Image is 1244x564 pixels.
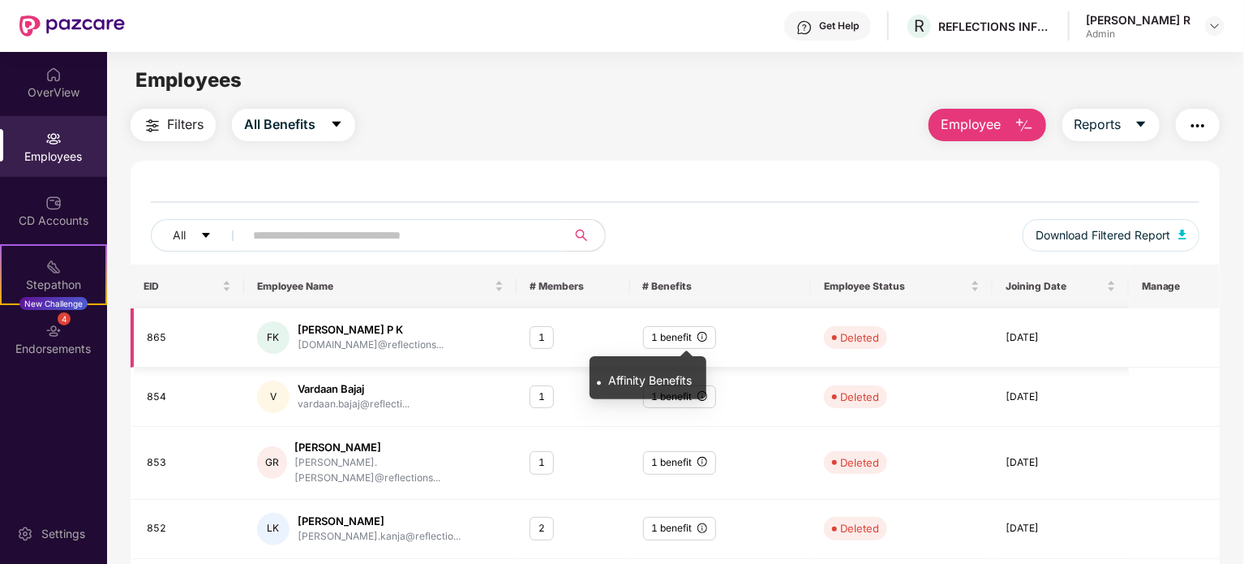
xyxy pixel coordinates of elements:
div: [DOMAIN_NAME]@reflections... [298,338,444,353]
span: caret-down [1135,118,1147,132]
div: Deleted [840,454,879,471]
div: 865 [147,330,231,346]
button: Allcaret-down [151,219,250,252]
th: Employee Status [811,265,993,308]
img: svg+xml;base64,PHN2ZyBpZD0iSG9tZSIgeG1sbnM9Imh0dHA6Ly93d3cudzMub3JnLzIwMDAvc3ZnIiB3aWR0aD0iMjAiIG... [45,67,62,83]
div: 852 [147,521,231,536]
span: Affinity Benefits [608,373,692,387]
div: 854 [147,390,231,405]
div: [PERSON_NAME] [298,514,461,529]
th: EID [131,265,244,308]
span: info-circle [697,457,707,467]
th: Employee Name [244,265,517,308]
div: 1 [530,326,554,350]
div: 1 [530,451,554,475]
span: Employees [135,68,242,92]
img: svg+xml;base64,PHN2ZyBpZD0iRW5kb3JzZW1lbnRzIiB4bWxucz0iaHR0cDovL3d3dy53My5vcmcvMjAwMC9zdmciIHdpZH... [45,323,62,339]
span: search [565,229,597,242]
img: svg+xml;base64,PHN2ZyB4bWxucz0iaHR0cDovL3d3dy53My5vcmcvMjAwMC9zdmciIHdpZHRoPSIyNCIgaGVpZ2h0PSIyNC... [1188,116,1208,136]
span: Download Filtered Report [1036,226,1170,244]
div: Deleted [840,329,879,346]
div: LK [257,513,290,545]
img: svg+xml;base64,PHN2ZyBpZD0iRW1wbG95ZWVzIiB4bWxucz0iaHR0cDovL3d3dy53My5vcmcvMjAwMC9zdmciIHdpZHRoPS... [45,131,62,147]
span: All Benefits [244,114,315,135]
th: Joining Date [993,265,1129,308]
img: New Pazcare Logo [19,15,125,37]
img: svg+xml;base64,PHN2ZyB4bWxucz0iaHR0cDovL3d3dy53My5vcmcvMjAwMC9zdmciIHdpZHRoPSIyNCIgaGVpZ2h0PSIyNC... [143,116,162,136]
button: Reportscaret-down [1062,109,1160,141]
button: Employee [929,109,1046,141]
div: [PERSON_NAME] [295,440,504,455]
div: Settings [36,526,90,542]
img: svg+xml;base64,PHN2ZyBpZD0iU2V0dGluZy0yMHgyMCIgeG1sbnM9Imh0dHA6Ly93d3cudzMub3JnLzIwMDAvc3ZnIiB3aW... [17,526,33,542]
div: vardaan.bajaj@reflecti... [298,397,410,412]
th: # Benefits [630,265,812,308]
div: [PERSON_NAME] R [1086,12,1190,28]
div: FK [257,321,290,354]
img: svg+xml;base64,PHN2ZyB4bWxucz0iaHR0cDovL3d3dy53My5vcmcvMjAwMC9zdmciIHdpZHRoPSIyMSIgaGVpZ2h0PSIyMC... [45,259,62,275]
span: caret-down [200,230,212,243]
div: Admin [1086,28,1190,41]
button: All Benefitscaret-down [232,109,355,141]
span: info-circle [697,332,707,342]
div: [DATE] [1006,521,1116,536]
img: svg+xml;base64,PHN2ZyB4bWxucz0iaHR0cDovL3d3dy53My5vcmcvMjAwMC9zdmciIHhtbG5zOnhsaW5rPSJodHRwOi8vd3... [1178,230,1186,239]
div: [DATE] [1006,390,1116,405]
img: svg+xml;base64,PHN2ZyBpZD0iQ0RfQWNjb3VudHMiIGRhdGEtbmFtZT0iQ0QgQWNjb3VudHMiIHhtbG5zPSJodHRwOi8vd3... [45,195,62,211]
button: search [565,219,606,252]
div: [PERSON_NAME] P K [298,322,444,338]
div: [PERSON_NAME].[PERSON_NAME]@reflections... [295,455,504,486]
div: 1 benefit [643,517,716,540]
div: [DATE] [1006,455,1116,471]
div: 2 [530,517,554,540]
div: Deleted [840,389,879,405]
th: Manage [1129,265,1220,308]
span: R [914,16,924,36]
span: caret-down [330,118,343,132]
div: Stepathon [2,277,105,293]
div: 1 benefit [643,326,716,350]
div: REFLECTIONS INFOSYSTEMS PRIVATE LIMITED [938,19,1052,34]
button: Filters [131,109,216,141]
div: 853 [147,455,231,471]
div: 1 [530,385,554,409]
div: GR [257,446,286,479]
div: [DATE] [1006,330,1116,346]
span: Reports [1075,114,1122,135]
span: All [173,226,186,244]
span: Joining Date [1006,280,1104,293]
th: # Members [517,265,630,308]
div: Get Help [819,19,859,32]
div: New Challenge [19,297,88,310]
span: EID [144,280,219,293]
img: svg+xml;base64,PHN2ZyBpZD0iSGVscC0zMngzMiIgeG1sbnM9Imh0dHA6Ly93d3cudzMub3JnLzIwMDAvc3ZnIiB3aWR0aD... [796,19,813,36]
div: 1 benefit [643,451,716,475]
div: 4 [58,312,71,325]
div: [PERSON_NAME].kanja@reflectio... [298,529,461,545]
img: svg+xml;base64,PHN2ZyBpZD0iRHJvcGRvd24tMzJ4MzIiIHhtbG5zPSJodHRwOi8vd3d3LnczLm9yZy8yMDAwL3N2ZyIgd2... [1208,19,1221,32]
span: Employee Status [824,280,967,293]
span: info-circle [697,523,707,533]
span: . [596,364,602,390]
div: V [257,381,290,413]
button: Download Filtered Report [1023,219,1199,252]
img: svg+xml;base64,PHN2ZyB4bWxucz0iaHR0cDovL3d3dy53My5vcmcvMjAwMC9zdmciIHhtbG5zOnhsaW5rPSJodHRwOi8vd3... [1015,116,1034,136]
div: Vardaan Bajaj [298,381,410,397]
span: Employee [941,114,1002,135]
span: Filters [167,114,204,135]
span: Employee Name [257,280,491,293]
div: Deleted [840,520,879,536]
